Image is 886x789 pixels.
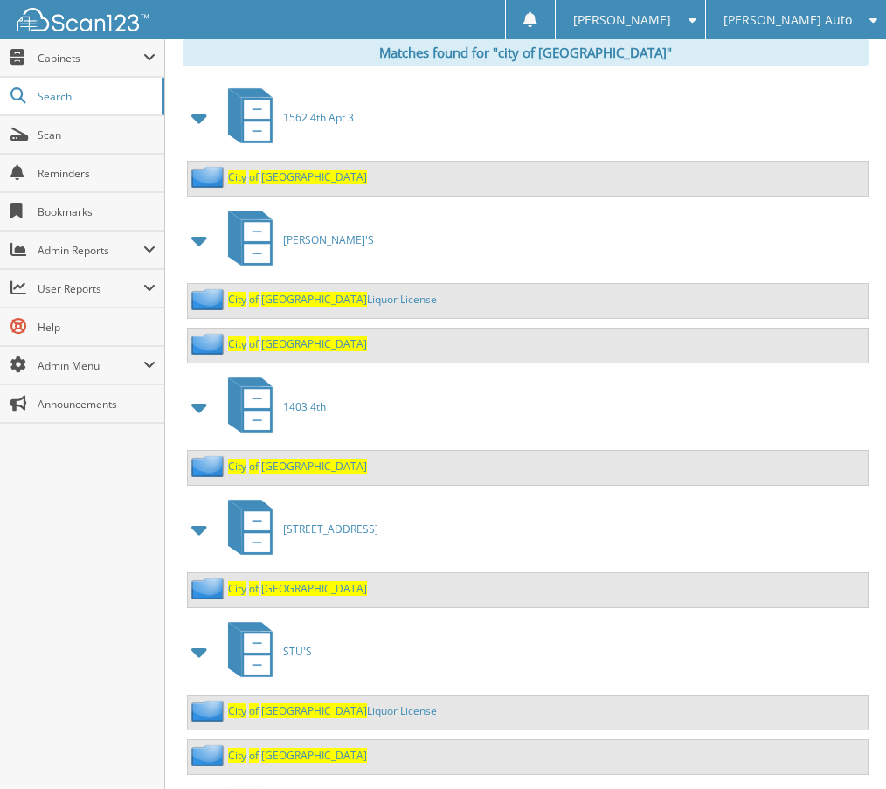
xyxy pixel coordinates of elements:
span: [GEOGRAPHIC_DATA] [261,170,367,184]
span: [PERSON_NAME] [573,15,671,25]
span: City [228,170,246,184]
img: folder2.png [191,700,228,722]
img: scan123-logo-white.svg [17,8,149,31]
span: [PERSON_NAME]'S [283,232,374,247]
span: City [228,581,246,596]
span: [GEOGRAPHIC_DATA] [261,703,367,718]
a: City of [GEOGRAPHIC_DATA]Liquor License [228,703,437,718]
img: folder2.png [191,578,228,599]
span: Reminders [38,166,156,181]
span: [GEOGRAPHIC_DATA] [261,336,367,351]
span: Admin Menu [38,358,143,373]
span: of [249,292,259,307]
span: 1562 4th Apt 3 [283,110,354,125]
span: Bookmarks [38,204,156,219]
span: Search [38,89,153,104]
a: City of [GEOGRAPHIC_DATA] [228,459,367,474]
a: STU'S [218,617,312,686]
a: City of [GEOGRAPHIC_DATA]Liquor License [228,292,437,307]
img: folder2.png [191,166,228,188]
span: [GEOGRAPHIC_DATA] [261,581,367,596]
span: City [228,748,246,763]
a: City of [GEOGRAPHIC_DATA] [228,170,367,184]
span: [GEOGRAPHIC_DATA] [261,292,367,307]
span: Help [38,320,156,335]
span: of [249,748,259,763]
span: [PERSON_NAME] Auto [723,15,852,25]
span: [STREET_ADDRESS] [283,522,378,536]
img: folder2.png [191,288,228,310]
span: STU'S [283,644,312,659]
span: of [249,459,259,474]
a: [STREET_ADDRESS] [218,495,378,564]
span: [GEOGRAPHIC_DATA] [261,459,367,474]
a: [PERSON_NAME]'S [218,205,374,274]
span: Cabinets [38,51,143,66]
span: City [228,336,246,351]
span: User Reports [38,281,143,296]
span: City [228,459,246,474]
a: 1403 4th [218,372,326,441]
span: of [249,170,259,184]
span: Announcements [38,397,156,412]
span: of [249,703,259,718]
a: City of [GEOGRAPHIC_DATA] [228,336,367,351]
span: Admin Reports [38,243,143,258]
img: folder2.png [191,744,228,766]
span: Scan [38,128,156,142]
a: City of [GEOGRAPHIC_DATA] [228,581,367,596]
span: 1403 4th [283,399,326,414]
span: City [228,703,246,718]
iframe: Chat Widget [799,705,886,789]
a: City of [GEOGRAPHIC_DATA] [228,748,367,763]
span: [GEOGRAPHIC_DATA] [261,748,367,763]
div: Matches found for "city of [GEOGRAPHIC_DATA]" [183,39,869,66]
img: folder2.png [191,455,228,477]
span: of [249,581,259,596]
span: of [249,336,259,351]
a: 1562 4th Apt 3 [218,83,354,152]
span: City [228,292,246,307]
img: folder2.png [191,333,228,355]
